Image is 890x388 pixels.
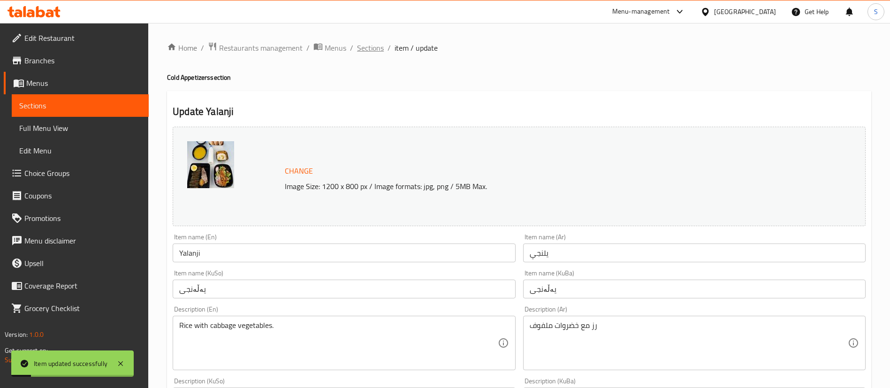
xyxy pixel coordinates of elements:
[357,42,384,53] a: Sections
[306,42,310,53] li: /
[4,297,149,320] a: Grocery Checklist
[523,280,866,298] input: Enter name KuBa
[5,344,48,357] span: Get support on:
[187,141,234,188] img: %D9%88%D8%B1%D9%82_%D8%B9%D9%86%D8%A8638455626080977084.jpg
[167,73,871,82] h4: Cold Appetizers section
[173,280,515,298] input: Enter name KuSo
[24,303,141,314] span: Grocery Checklist
[24,213,141,224] span: Promotions
[281,161,317,181] button: Change
[19,122,141,134] span: Full Menu View
[4,184,149,207] a: Coupons
[388,42,391,53] li: /
[4,252,149,274] a: Upsell
[281,181,779,192] p: Image Size: 1200 x 800 px / Image formats: jpg, png / 5MB Max.
[24,280,141,291] span: Coverage Report
[26,77,141,89] span: Menus
[4,274,149,297] a: Coverage Report
[4,229,149,252] a: Menu disclaimer
[5,328,28,341] span: Version:
[612,6,670,17] div: Menu-management
[350,42,353,53] li: /
[24,235,141,246] span: Menu disclaimer
[24,55,141,66] span: Branches
[24,190,141,201] span: Coupons
[4,162,149,184] a: Choice Groups
[5,354,64,366] a: Support.OpsPlatform
[24,32,141,44] span: Edit Restaurant
[201,42,204,53] li: /
[12,139,149,162] a: Edit Menu
[173,105,866,119] h2: Update Yalanji
[29,328,44,341] span: 1.0.0
[714,7,776,17] div: [GEOGRAPHIC_DATA]
[179,321,497,365] textarea: Rice with cabbage vegetables.
[4,207,149,229] a: Promotions
[874,7,878,17] span: S
[395,42,438,53] span: item / update
[12,117,149,139] a: Full Menu View
[19,145,141,156] span: Edit Menu
[530,321,848,365] textarea: رز مع خضروات ملفوف
[24,258,141,269] span: Upsell
[325,42,346,53] span: Menus
[4,49,149,72] a: Branches
[167,42,871,54] nav: breadcrumb
[24,167,141,179] span: Choice Groups
[12,94,149,117] a: Sections
[208,42,303,54] a: Restaurants management
[19,100,141,111] span: Sections
[167,42,197,53] a: Home
[4,72,149,94] a: Menus
[4,27,149,49] a: Edit Restaurant
[285,164,313,178] span: Change
[34,358,107,369] div: Item updated successfully
[523,243,866,262] input: Enter name Ar
[313,42,346,54] a: Menus
[173,243,515,262] input: Enter name En
[219,42,303,53] span: Restaurants management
